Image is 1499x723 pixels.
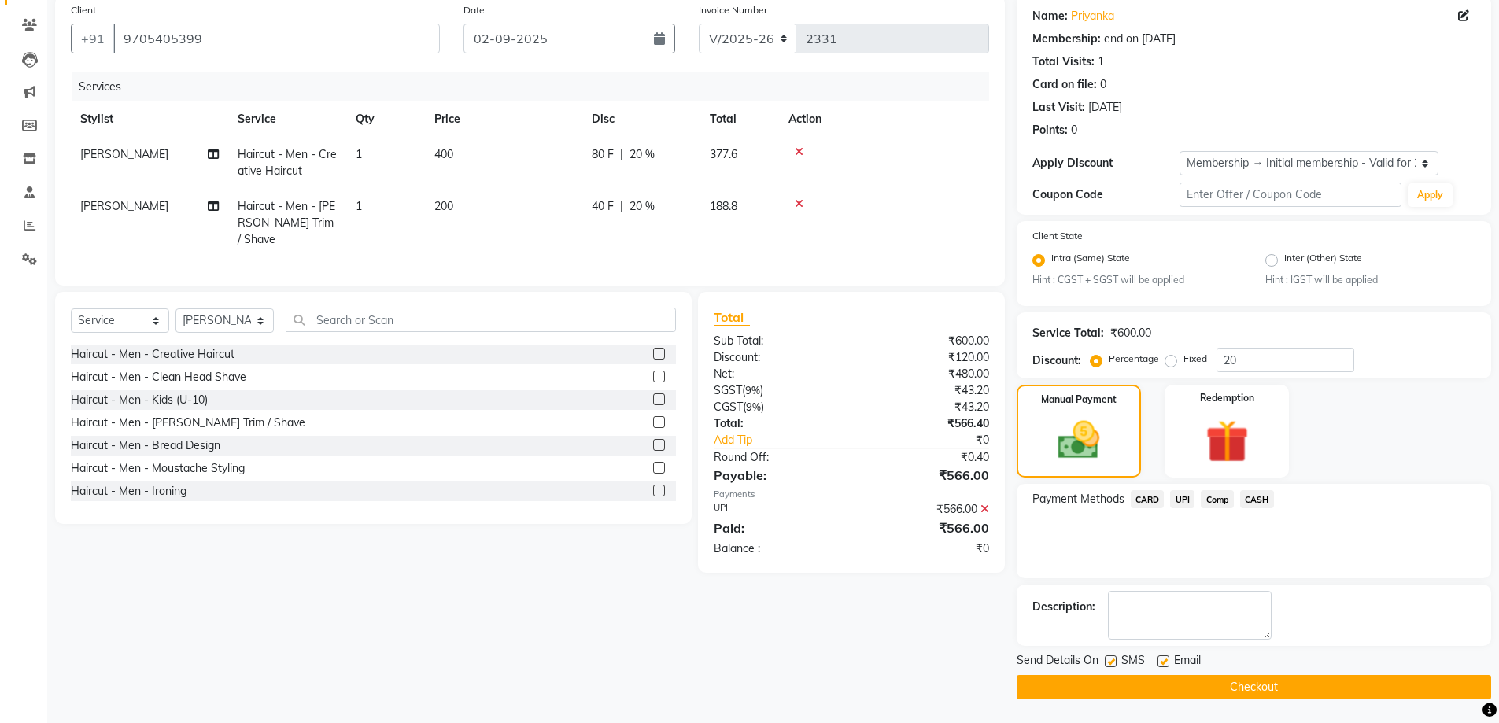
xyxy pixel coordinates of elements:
div: ₹43.20 [851,382,1001,399]
div: 1 [1098,53,1104,70]
th: Disc [582,101,700,137]
div: Points: [1032,122,1068,138]
div: ₹566.00 [851,501,1001,518]
span: Total [714,309,750,326]
div: ₹566.00 [851,518,1001,537]
span: CGST [714,400,743,414]
div: Haircut - Men - Creative Haircut [71,346,234,363]
div: Coupon Code [1032,186,1180,203]
span: Comp [1201,490,1234,508]
div: Round Off: [702,449,851,466]
div: UPI [702,501,851,518]
div: Discount: [702,349,851,366]
img: _cash.svg [1045,416,1113,464]
th: Stylist [71,101,228,137]
div: ₹600.00 [851,333,1001,349]
img: _gift.svg [1192,415,1262,468]
label: Intra (Same) State [1051,251,1130,270]
span: Send Details On [1017,652,1098,672]
button: Apply [1408,183,1453,207]
a: Priyanka [1071,8,1114,24]
label: Date [463,3,485,17]
a: Add Tip [702,432,876,448]
label: Fixed [1183,352,1207,366]
label: Manual Payment [1041,393,1117,407]
input: Enter Offer / Coupon Code [1180,183,1401,207]
label: Client [71,3,96,17]
span: UPI [1170,490,1194,508]
div: end on [DATE] [1104,31,1176,47]
div: Service Total: [1032,325,1104,341]
div: Haircut - Men - Moustache Styling [71,460,245,477]
input: Search by Name/Mobile/Email/Code [113,24,440,53]
div: Name: [1032,8,1068,24]
div: Paid: [702,518,851,537]
label: Invoice Number [699,3,767,17]
div: ₹566.40 [851,415,1001,432]
span: CARD [1131,490,1165,508]
div: ₹480.00 [851,366,1001,382]
div: ₹0 [851,540,1001,557]
span: 80 F [592,146,614,163]
span: SMS [1121,652,1145,672]
span: [PERSON_NAME] [80,199,168,213]
div: Total: [702,415,851,432]
div: Haircut - Men - Ironing [71,483,186,500]
div: Payable: [702,466,851,485]
div: ₹43.20 [851,399,1001,415]
th: Service [228,101,346,137]
div: Haircut - Men - [PERSON_NAME] Trim / Shave [71,415,305,431]
div: ₹0 [877,432,1001,448]
div: Membership: [1032,31,1101,47]
span: 9% [745,384,760,397]
div: Sub Total: [702,333,851,349]
span: 20 % [630,198,655,215]
div: ( ) [702,382,851,399]
span: [PERSON_NAME] [80,147,168,161]
span: 40 F [592,198,614,215]
span: CASH [1240,490,1274,508]
div: Total Visits: [1032,53,1095,70]
div: Net: [702,366,851,382]
th: Action [779,101,989,137]
div: Balance : [702,540,851,557]
span: 200 [434,199,453,213]
span: 1 [356,199,362,213]
span: Haircut - Men - Creative Haircut [238,147,337,178]
span: Payment Methods [1032,491,1124,507]
span: 9% [746,400,761,413]
span: Email [1174,652,1201,672]
span: 1 [356,147,362,161]
div: Services [72,72,1001,101]
label: Inter (Other) State [1284,251,1362,270]
span: Haircut - Men - [PERSON_NAME] Trim / Shave [238,199,335,246]
label: Redemption [1200,391,1254,405]
div: Description: [1032,599,1095,615]
div: ₹0.40 [851,449,1001,466]
span: SGST [714,383,742,397]
div: ₹600.00 [1110,325,1151,341]
div: 0 [1071,122,1077,138]
span: 20 % [630,146,655,163]
div: [DATE] [1088,99,1122,116]
small: Hint : IGST will be applied [1265,273,1475,287]
div: Discount: [1032,352,1081,369]
div: Haircut - Men - Kids (U-10) [71,392,208,408]
label: Percentage [1109,352,1159,366]
span: | [620,146,623,163]
div: ₹566.00 [851,466,1001,485]
div: Card on file: [1032,76,1097,93]
span: 188.8 [710,199,737,213]
div: Apply Discount [1032,155,1180,172]
button: +91 [71,24,115,53]
div: ₹120.00 [851,349,1001,366]
div: Payments [714,488,988,501]
div: ( ) [702,399,851,415]
small: Hint : CGST + SGST will be applied [1032,273,1242,287]
span: | [620,198,623,215]
label: Client State [1032,229,1083,243]
div: Last Visit: [1032,99,1085,116]
button: Checkout [1017,675,1491,699]
div: 0 [1100,76,1106,93]
th: Total [700,101,779,137]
